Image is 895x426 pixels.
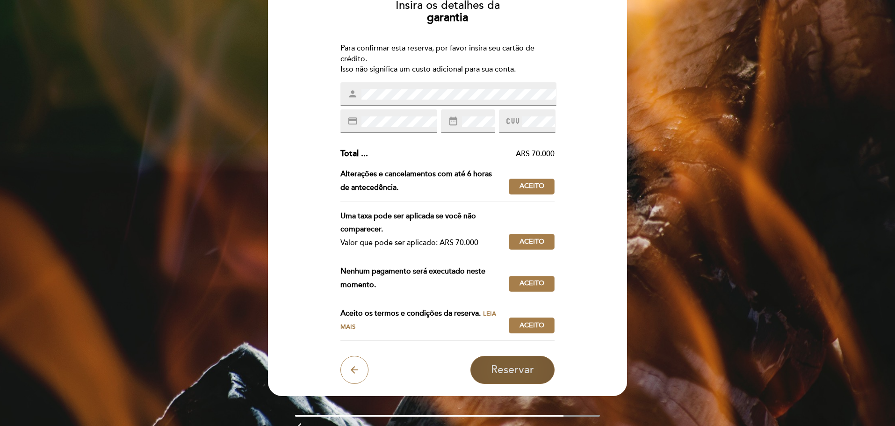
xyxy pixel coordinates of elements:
[509,276,555,292] button: Aceito
[340,310,496,331] span: Leia mais
[347,116,358,126] i: credit_card
[340,307,509,334] div: Aceito os termos e condições da reserva.
[340,148,368,159] span: Total ...
[340,356,368,384] button: arrow_back
[340,167,509,195] div: Alterações e cancelamentos com até 6 horas de antecedência.
[427,11,468,24] b: garantia
[491,363,534,376] span: Reservar
[349,364,360,375] i: arrow_back
[448,116,458,126] i: date_range
[340,209,502,237] div: Uma taxa pode ser aplicada se você não comparecer.
[509,234,555,250] button: Aceito
[520,321,544,331] span: Aceito
[340,43,555,75] div: Para confirmar esta reserva, por favor insira seu cartão de crédito. Isso não significa um custo ...
[347,89,358,99] i: person
[470,356,555,384] button: Reservar
[520,237,544,247] span: Aceito
[368,149,555,159] div: ARS 70.000
[340,265,509,292] div: Nenhum pagamento será executado neste momento.
[340,236,502,250] div: Valor que pode ser aplicado: ARS 70.000
[520,279,544,289] span: Aceito
[509,179,555,195] button: Aceito
[520,181,544,191] span: Aceito
[509,318,555,333] button: Aceito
